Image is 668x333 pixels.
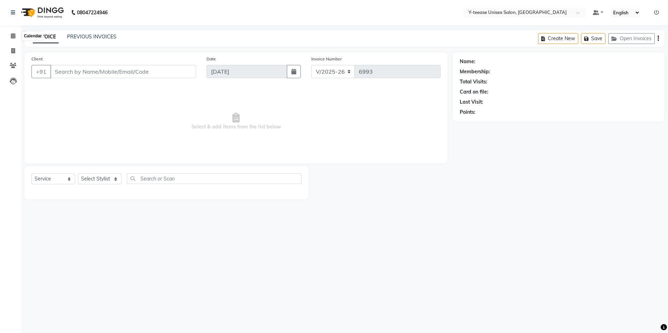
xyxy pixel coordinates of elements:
[31,87,441,156] span: Select & add items from the list below
[50,65,196,78] input: Search by Name/Mobile/Email/Code
[460,88,488,96] div: Card on file:
[460,78,487,86] div: Total Visits:
[460,109,475,116] div: Points:
[460,58,475,65] div: Name:
[311,56,342,62] label: Invoice Number
[18,3,66,22] img: logo
[608,33,655,44] button: Open Invoices
[127,173,302,184] input: Search or Scan
[31,56,43,62] label: Client
[460,68,490,75] div: Membership:
[460,98,483,106] div: Last Visit:
[31,65,51,78] button: +91
[22,32,43,40] div: Calendar
[67,34,116,40] a: PREVIOUS INVOICES
[538,33,578,44] button: Create New
[581,33,605,44] button: Save
[77,3,108,22] b: 08047224946
[206,56,216,62] label: Date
